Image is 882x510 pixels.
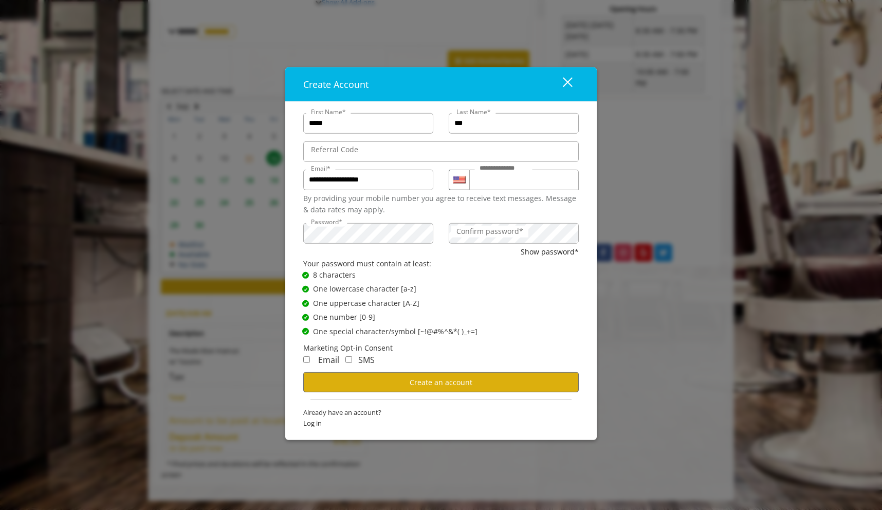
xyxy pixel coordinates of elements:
[304,285,308,293] span: ✔
[358,354,375,366] span: SMS
[306,106,351,116] label: First Name*
[449,223,579,244] input: ConfirmPassword
[303,141,579,161] input: ReferralCode
[306,143,363,155] label: Referral Code
[313,312,375,323] span: One number [0-9]
[318,354,339,366] span: Email
[304,299,308,307] span: ✔
[451,106,496,116] label: Last Name*
[306,163,336,173] label: Email*
[451,226,528,237] label: Confirm password*
[313,269,356,281] span: 8 characters
[303,169,433,190] input: Email
[303,418,579,429] span: Log in
[303,223,433,244] input: Password
[303,372,579,392] button: Create an account
[306,217,347,227] label: Password*
[303,113,433,133] input: FirstName
[304,313,308,321] span: ✔
[449,169,469,190] div: Country
[521,246,579,258] button: Show password*
[304,271,308,279] span: ✔
[313,283,416,295] span: One lowercase character [a-z]
[551,77,572,92] div: close dialog
[544,74,579,95] button: close dialog
[313,325,477,337] span: One special character/symbol [~!@#%^&*( )_+=]
[313,298,419,309] span: One uppercase character [A-Z]
[304,327,308,336] span: ✔
[303,192,579,215] div: By providing your mobile number you agree to receive text messages. Message & data rates may apply.
[449,113,579,133] input: Lastname
[345,356,352,363] input: Receive Marketing SMS
[410,377,472,387] span: Create an account
[303,78,369,90] span: Create Account
[303,407,579,418] span: Already have an account?
[303,356,310,363] input: Receive Marketing Email
[303,342,579,354] div: Marketing Opt-in Consent
[303,258,579,269] div: Your password must contain at least:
